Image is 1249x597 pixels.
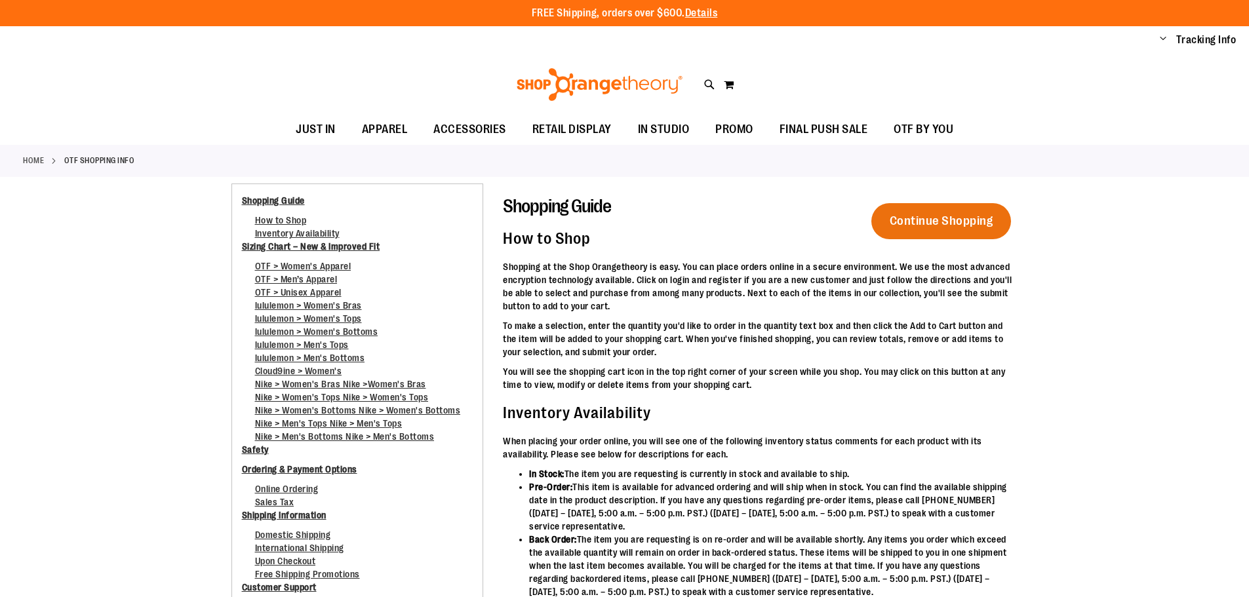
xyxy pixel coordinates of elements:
p: To make a selection, enter the quantity you'd like to order in the quantity text box and then cli... [503,319,1018,358]
a: Nike > Women's Bras Nike >Women's Bras [255,379,426,396]
a: Nike > Women's Tops Nike > Women's Tops [255,392,429,409]
a: Nike > Men's Tops Nike > Men's Tops [255,418,403,435]
span: FINAL PUSH SALE [780,115,868,144]
strong: OTF Shopping Info [64,155,135,166]
a: ACCESSORIES [420,115,519,145]
a: Sales Tax [255,497,294,514]
a: Ordering & Payment Options [242,463,357,482]
span: Continue Shopping [881,208,1002,235]
a: Cloud9ine > Women's [255,366,342,383]
h4: Inventory Availability [503,404,1018,421]
a: Details [685,7,718,19]
span: IN STUDIO [638,115,690,144]
span: RETAIL DISPLAY [532,115,612,144]
a: OTF > Women's Apparel [255,261,351,278]
li: This item is available for advanced ordering and will ship when in stock. You can find the availa... [529,480,1018,533]
p: When placing your order online, you will see one of the following inventory status comments for e... [503,434,1018,461]
p: Shopping at the Shop Orangetheory is easy. You can place orders online in a secure environment. W... [503,260,1018,313]
a: PROMO [702,115,766,145]
a: OTF > Men’s Apparel [255,274,338,291]
a: How to Shop [255,215,307,232]
a: APPAREL [349,115,421,145]
h3: Shopping Guide [503,197,1018,217]
a: OTF BY YOU [881,115,966,145]
span: ACCESSORIES [433,115,506,144]
a: Inventory Availability [255,228,340,245]
a: Shopping Guide [242,194,305,214]
h4: How to Shop [503,230,1018,247]
a: Tracking Info [1176,33,1237,47]
button: Account menu [1160,33,1166,47]
a: Shipping Information [242,509,327,528]
a: JUST IN [283,115,349,145]
a: International Shipping [255,543,344,560]
strong: Back Order: [529,534,577,545]
a: Continue Shopping [871,203,1012,239]
strong: Pre-Order: [529,482,572,492]
a: OTF > Unisex Apparel [255,287,342,304]
strong: In Stock: [529,469,565,479]
span: OTF BY YOU [894,115,953,144]
a: Safety [242,443,269,463]
a: Free Shipping Promotions [255,569,360,586]
img: Shop Orangetheory [515,68,684,101]
a: Online Ordering [255,484,319,501]
span: JUST IN [296,115,336,144]
p: You will see the shopping cart icon in the top right corner of your screen while you shop. You ma... [503,365,1018,391]
a: FINAL PUSH SALE [766,115,881,145]
a: Nike > Men's Bottoms Nike > Men's Bottoms [255,431,435,448]
a: Nike > Women's Bottoms Nike > Women's Bottoms [255,405,461,422]
a: Upon Checkout [255,556,316,573]
a: lululemon > Women's Bottoms [255,326,378,343]
p: FREE Shipping, orders over $600. [532,6,718,21]
a: IN STUDIO [625,115,703,145]
span: PROMO [715,115,753,144]
a: RETAIL DISPLAY [519,115,625,145]
a: lululemon > Women's Bras [255,300,362,317]
a: Domestic Shipping [255,530,331,547]
a: Home [23,155,44,166]
a: lululemon > Men's Tops [255,339,349,356]
a: lululemon > Men's Bottoms [255,353,365,370]
a: lululemon > Women's Tops [255,313,362,330]
li: The item you are requesting is currently in stock and available to ship. [529,467,1018,480]
span: APPAREL [362,115,408,144]
a: Sizing Chart – New & Improved Fit [242,240,380,260]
